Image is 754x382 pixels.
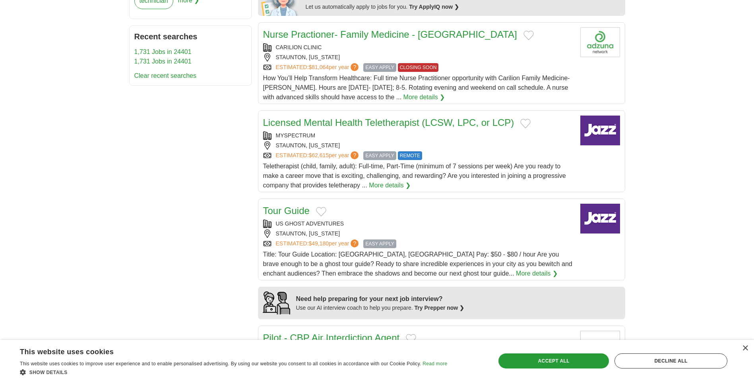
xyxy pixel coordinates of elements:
[263,43,574,52] div: CARILION CLINIC
[423,361,447,367] a: Read more, opens a new window
[296,294,465,304] div: Need help preparing for your next job interview?
[363,151,396,160] span: EASY APPLY
[351,239,359,247] span: ?
[263,29,517,40] a: Nurse Practioner- Family Medicine - [GEOGRAPHIC_DATA]
[580,27,620,57] img: Company logo
[398,63,439,72] span: CLOSING SOON
[134,48,192,55] a: 1,731 Jobs in 24401
[276,63,361,72] a: ESTIMATED:$81,064per year?
[263,230,574,238] div: STAUNTON, [US_STATE]
[276,239,361,248] a: ESTIMATED:$49,180per year?
[263,205,310,216] a: Tour Guide
[308,240,329,247] span: $49,180
[520,119,531,128] button: Add to favorite jobs
[263,141,574,150] div: STAUNTON, [US_STATE]
[580,331,620,361] img: Company logo
[20,345,427,357] div: This website uses cookies
[516,269,558,278] a: More details ❯
[306,3,620,11] div: Let us automatically apply to jobs for you.
[398,151,422,160] span: REMOTE
[351,63,359,71] span: ?
[263,117,514,128] a: Licensed Mental Health Teletherapist (LCSW, LPC, or LCP)
[134,72,197,79] a: Clear recent searches
[403,93,445,102] a: More details ❯
[369,181,411,190] a: More details ❯
[580,204,620,233] img: Company logo
[742,345,748,351] div: Close
[134,31,246,42] h2: Recent searches
[263,220,574,228] div: US GHOST ADVENTURES
[263,163,566,189] span: Teletherapist (child, family, adult): Full-time, Part-Time (minimum of 7 sessions per week) Are y...
[498,353,609,368] div: Accept all
[263,131,574,140] div: MYSPECTRUM
[20,361,421,367] span: This website uses cookies to improve user experience and to enable personalised advertising. By u...
[263,75,570,100] span: How You’ll Help Transform Healthcare: Full time Nurse Practitioner opportunity with Carilion Fami...
[296,304,465,312] div: Use our AI interview coach to help you prepare.
[308,64,329,70] span: $81,064
[409,4,459,10] a: Try ApplyIQ now ❯
[580,116,620,145] img: Company logo
[263,53,574,62] div: STAUNTON, [US_STATE]
[406,334,416,343] button: Add to favorite jobs
[276,151,361,160] a: ESTIMATED:$62,615per year?
[351,151,359,159] span: ?
[316,207,326,216] button: Add to favorite jobs
[134,58,192,65] a: 1,731 Jobs in 24401
[263,251,572,277] span: Title: Tour Guide Location: [GEOGRAPHIC_DATA], [GEOGRAPHIC_DATA] Pay: $50 - $80 / hour Are you br...
[363,63,396,72] span: EASY APPLY
[308,152,329,158] span: $62,615
[415,305,465,311] a: Try Prepper now ❯
[20,368,447,376] div: Show details
[523,31,534,40] button: Add to favorite jobs
[263,332,400,343] a: Pilot - CBP Air Interdiction Agent
[363,239,396,248] span: EASY APPLY
[29,370,68,375] span: Show details
[614,353,727,368] div: Decline all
